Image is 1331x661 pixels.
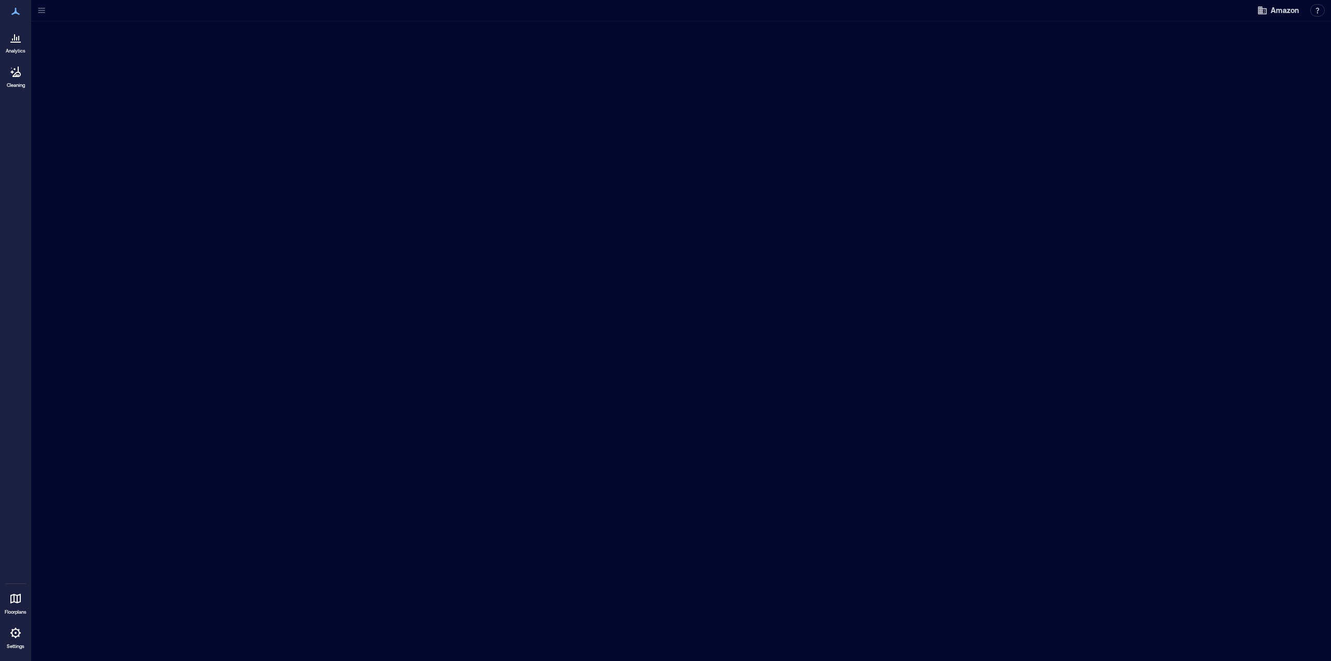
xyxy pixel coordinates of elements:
a: Cleaning [3,59,29,92]
p: Cleaning [7,82,25,88]
a: Analytics [3,25,29,57]
p: Settings [7,643,24,650]
p: Analytics [6,48,25,54]
span: Amazon [1271,5,1299,16]
a: Settings [3,620,28,653]
button: Amazon [1254,2,1302,19]
p: Floorplans [5,609,27,615]
a: Floorplans [2,586,30,618]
